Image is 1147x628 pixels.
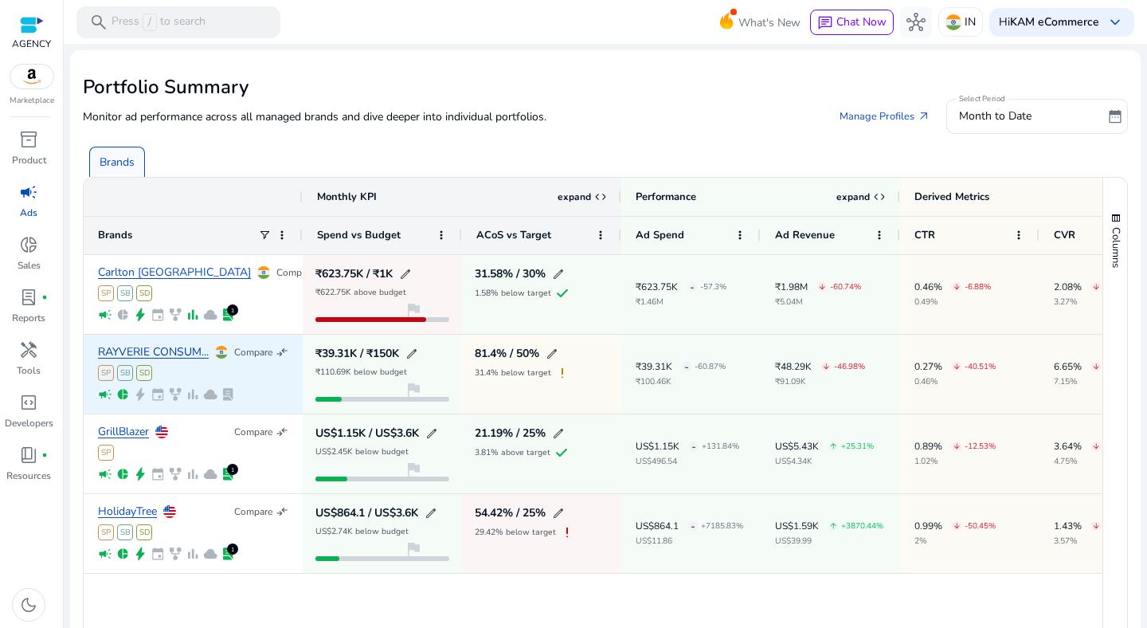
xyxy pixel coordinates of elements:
span: arrow_outward [918,110,930,123]
p: -46.98% [834,363,865,371]
span: donut_small [19,235,38,254]
mat-label: Select Period [959,93,1004,104]
span: pie_chart [115,308,130,322]
p: +131.84% [702,442,739,450]
span: campaign [98,547,112,561]
p: Sales [18,258,41,273]
span: bolt [133,467,147,481]
p: 0.46% [914,282,942,292]
span: / [143,14,157,31]
span: check [554,285,570,301]
span: compare_arrows [276,426,288,438]
span: SP [98,445,114,461]
p: US$39.99 [775,537,883,545]
img: us.svg [155,426,168,438]
span: bolt [133,547,147,561]
span: - [691,510,695,543]
p: ₹623.75K [636,282,678,292]
span: bar_chart [186,467,200,481]
img: amazon.svg [10,65,53,88]
p: ₹48.29K [775,362,812,371]
img: us.svg [163,505,176,518]
p: ₹622.75K above budget [315,288,406,296]
span: event [151,387,165,402]
p: Hi [999,17,1099,28]
span: search [89,13,108,32]
img: in.svg [257,266,270,279]
span: family_history [168,308,182,322]
span: bolt [133,387,147,402]
p: 0.46% [914,378,996,386]
span: flag [404,540,423,559]
span: arrow_downward [822,363,830,371]
p: 2% [914,537,996,545]
span: fiber_manual_record [41,294,48,300]
p: 29.42% below target [475,528,556,536]
span: bar_chart [186,308,200,322]
div: 1 [227,464,238,475]
p: -60.74% [830,283,861,291]
p: Monitor ad performance across all managed brands and dive deeper into individual portfolios. [83,108,546,125]
span: exclamation [554,365,570,381]
p: US$4.34K [775,457,874,465]
span: SB [117,524,133,540]
span: campaign [19,183,38,202]
span: exclamation [559,524,575,540]
span: event [151,547,165,561]
p: ₹100.46K [636,378,726,386]
span: SB [117,365,133,381]
span: lab_profile [221,387,235,402]
span: edit [552,268,565,281]
span: Brands [98,228,132,242]
span: code_blocks [19,393,38,412]
span: edit [546,347,558,360]
span: family_history [168,387,182,402]
p: US$1.59K [775,521,819,531]
span: pie_chart [115,467,130,481]
span: campaign [98,387,112,402]
p: 6.65% [1054,362,1082,371]
p: -57.3% [700,283,726,291]
p: -40.51% [965,363,996,371]
p: Product [12,153,46,167]
h5: US$1.15K / US$3.6K [315,428,419,439]
p: 3.81% above target [475,449,550,457]
p: IN [965,8,976,36]
p: Ads [20,206,37,220]
span: book_4 [19,445,38,465]
span: family_history [168,467,182,481]
span: edit [425,507,437,520]
a: Manage Profiles [827,102,943,131]
span: flag [404,460,423,479]
span: Ad Revenue [775,228,835,242]
a: HolidayTree [98,506,157,518]
p: 3.27% [1054,298,1135,306]
span: edit [399,268,412,281]
span: edit [552,507,565,520]
p: Resources [6,469,51,483]
span: - [691,430,696,463]
span: arrow_downward [953,283,961,291]
p: Tools [17,363,41,378]
p: 7.15% [1054,378,1130,386]
p: US$5.43K [775,442,819,451]
span: Columns [1109,227,1123,268]
span: campaign [98,467,112,481]
p: US$1.15K [636,442,679,451]
span: Month to Date [959,108,1032,124]
p: 3.57% [1054,537,1135,545]
p: US$2.45K below budget [315,448,409,456]
p: expand [836,190,870,203]
h5: 81.4% / 50% [475,348,539,359]
span: SD [136,285,152,301]
span: Spend vs Budget [317,228,401,242]
p: US$496.54 [636,457,739,465]
p: +3870.44% [841,522,883,530]
button: hub [900,6,932,38]
div: 1 [227,304,238,316]
span: campaign [98,308,112,322]
div: Derived Metrics [914,190,989,204]
p: Developers [5,416,53,430]
span: SB [117,285,133,301]
span: SD [136,524,152,540]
